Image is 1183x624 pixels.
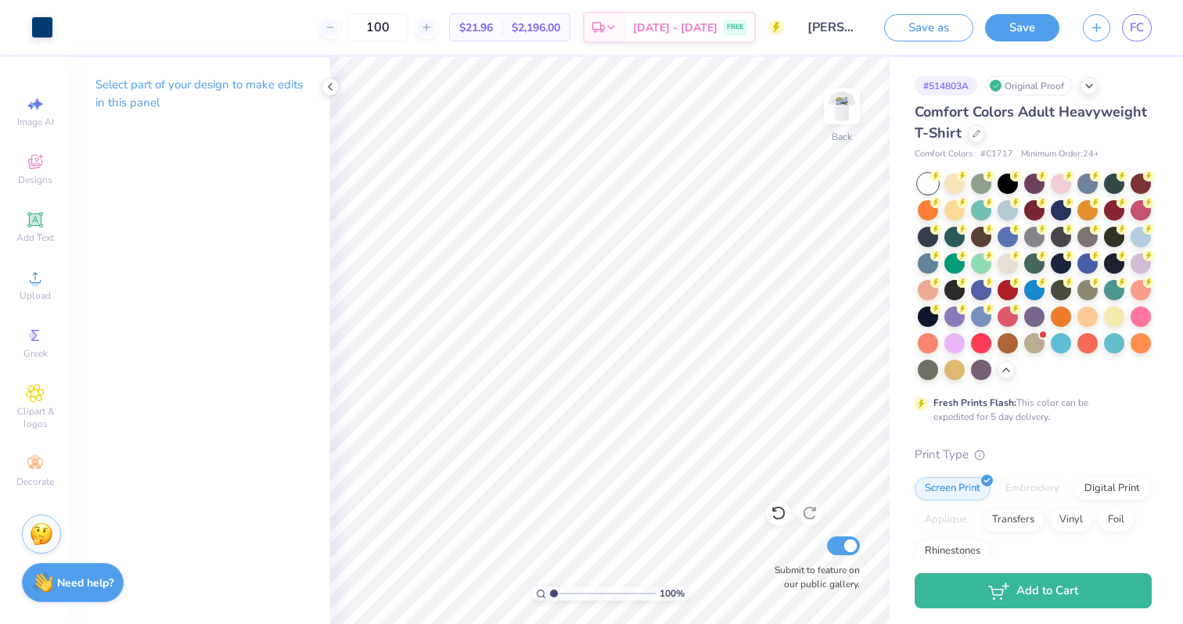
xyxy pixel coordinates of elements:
[826,91,858,122] img: Back
[985,14,1059,41] button: Save
[915,446,1152,464] div: Print Type
[933,396,1126,424] div: This color can be expedited for 5 day delivery.
[915,76,977,95] div: # 514803A
[1122,14,1152,41] a: FC
[1074,477,1150,500] div: Digital Print
[347,13,408,41] input: – –
[980,148,1013,161] span: # C1717
[915,508,977,532] div: Applique
[832,130,852,144] div: Back
[933,396,1016,409] strong: Fresh Prints Flash:
[23,347,48,360] span: Greek
[1130,19,1144,37] span: FC
[8,405,63,430] span: Clipart & logos
[884,14,973,41] button: Save as
[915,477,991,500] div: Screen Print
[459,20,493,36] span: $21.96
[915,148,973,161] span: Comfort Colors
[982,508,1045,532] div: Transfers
[995,477,1070,500] div: Embroidery
[17,116,54,128] span: Image AI
[766,563,860,591] label: Submit to feature on our public gallery.
[16,231,54,244] span: Add Text
[18,174,52,186] span: Designs
[95,76,305,112] p: Select part of your design to make edits in this panel
[796,12,872,43] input: Untitled Design
[512,20,560,36] span: $2,196.00
[727,22,743,33] span: FREE
[985,76,1073,95] div: Original Proof
[57,576,113,590] strong: Need help?
[1021,148,1099,161] span: Minimum Order: 24 +
[915,102,1147,142] span: Comfort Colors Adult Heavyweight T-Shirt
[915,573,1152,608] button: Add to Cart
[16,475,54,488] span: Decorate
[915,540,991,563] div: Rhinestones
[660,586,685,601] span: 100 %
[1049,508,1093,532] div: Vinyl
[633,20,717,36] span: [DATE] - [DATE]
[1098,508,1134,532] div: Foil
[20,289,51,302] span: Upload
